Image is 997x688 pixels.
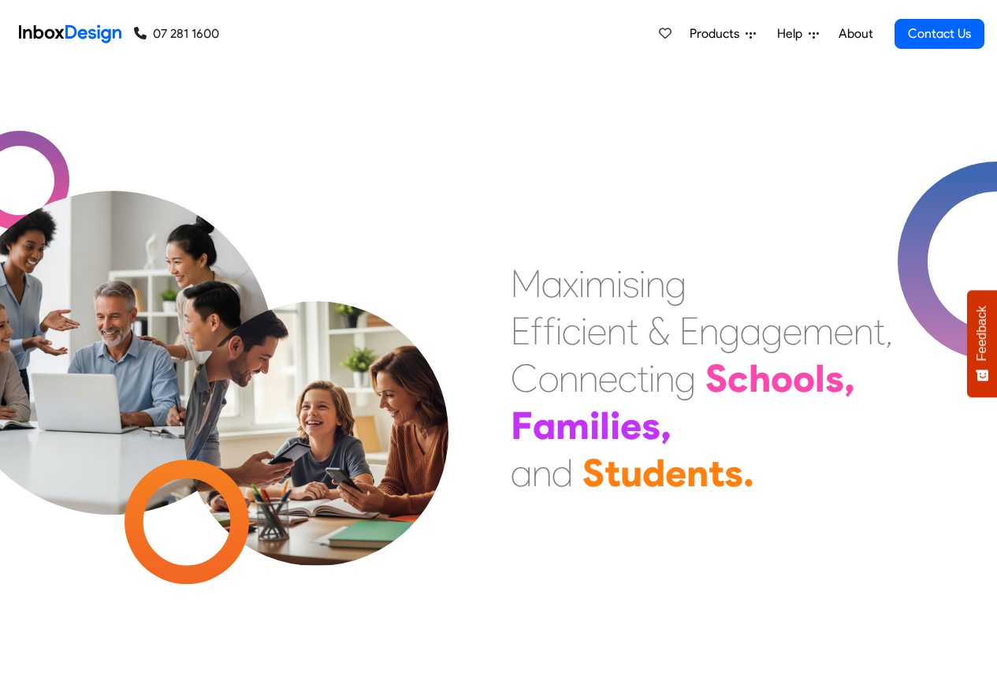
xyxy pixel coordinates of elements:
div: s [825,355,844,402]
div: h [749,355,771,402]
div: i [610,402,620,449]
div: o [771,355,793,402]
div: C [511,355,538,402]
div: n [655,355,675,402]
div: i [616,260,623,307]
span: Feedback [975,306,989,361]
div: E [511,307,530,355]
div: e [665,449,686,496]
div: m [585,260,616,307]
div: i [649,355,655,402]
div: F [511,402,533,449]
div: c [562,307,581,355]
div: t [637,355,649,402]
div: Maximising Efficient & Engagement, Connecting Schools, Families, and Students. [511,260,893,496]
div: e [620,402,642,449]
span: Help [777,24,809,43]
div: d [552,449,573,496]
div: n [559,355,578,402]
div: x [563,260,578,307]
div: e [587,307,607,355]
div: s [623,260,639,307]
a: 07 281 1600 [134,24,219,43]
div: s [642,402,660,449]
div: . [743,449,754,496]
div: g [665,260,686,307]
div: u [620,449,642,496]
div: a [511,449,532,496]
div: i [578,260,585,307]
div: c [727,355,749,402]
div: g [719,307,740,355]
div: , [885,307,893,355]
div: l [815,355,825,402]
div: n [854,307,873,355]
div: t [605,449,620,496]
div: n [607,307,627,355]
div: s [724,449,743,496]
div: n [699,307,719,355]
div: m [556,402,590,449]
div: i [556,307,562,355]
div: e [834,307,854,355]
div: t [627,307,638,355]
div: o [793,355,815,402]
div: , [660,402,671,449]
div: n [645,260,665,307]
div: i [590,402,600,449]
div: g [761,307,783,355]
div: f [530,307,543,355]
div: o [538,355,559,402]
div: n [532,449,552,496]
div: d [642,449,665,496]
div: & [648,307,670,355]
div: e [783,307,802,355]
div: n [578,355,598,402]
div: l [600,402,610,449]
div: E [679,307,699,355]
span: Products [690,24,746,43]
div: n [686,449,709,496]
div: i [639,260,645,307]
img: parents_with_child.png [151,236,482,566]
div: a [740,307,761,355]
div: , [844,355,855,402]
div: m [802,307,834,355]
div: c [618,355,637,402]
div: S [582,449,605,496]
div: a [541,260,563,307]
div: t [873,307,885,355]
div: f [543,307,556,355]
a: Products [683,18,762,50]
button: Feedback - Show survey [967,290,997,397]
div: e [598,355,618,402]
a: Help [771,18,825,50]
div: S [705,355,727,402]
a: Contact Us [895,19,984,49]
a: About [834,18,877,50]
div: a [533,402,556,449]
div: g [675,355,696,402]
div: i [581,307,587,355]
div: t [709,449,724,496]
div: M [511,260,541,307]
